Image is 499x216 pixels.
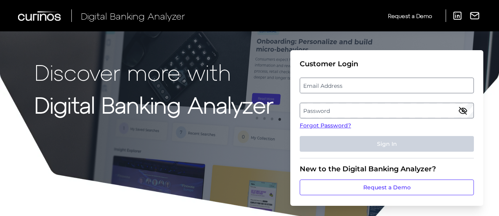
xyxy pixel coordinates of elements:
[18,11,62,21] img: Curinos
[81,10,185,22] span: Digital Banking Analyzer
[35,91,273,118] strong: Digital Banking Analyzer
[300,180,474,195] a: Request a Demo
[388,9,432,22] a: Request a Demo
[300,136,474,152] button: Sign In
[388,13,432,19] span: Request a Demo
[300,122,474,130] a: Forgot Password?
[300,103,473,118] label: Password
[35,60,273,84] p: Discover more with
[300,78,473,93] label: Email Address
[300,60,474,68] div: Customer Login
[300,165,474,173] div: New to the Digital Banking Analyzer?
